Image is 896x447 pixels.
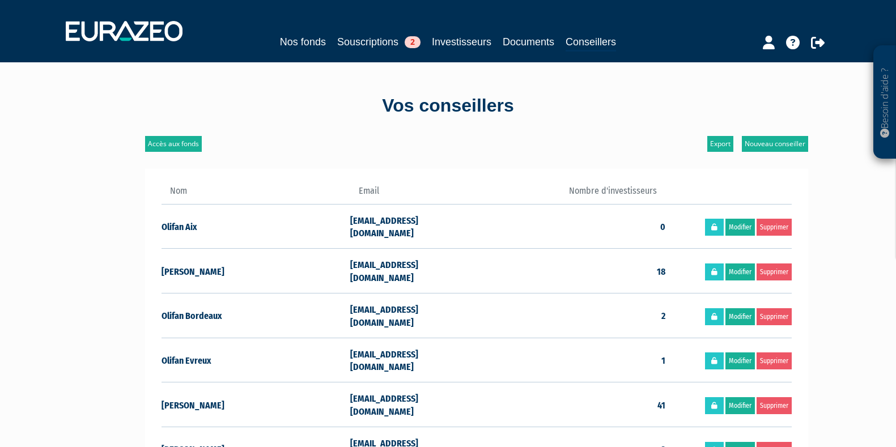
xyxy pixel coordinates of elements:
a: Accès aux fonds [145,136,202,152]
td: [EMAIL_ADDRESS][DOMAIN_NAME] [350,249,476,293]
a: Investisseurs [432,34,491,50]
td: 18 [476,249,665,293]
a: Réinitialiser le mot de passe [705,397,724,414]
a: Modifier [725,352,755,369]
td: [EMAIL_ADDRESS][DOMAIN_NAME] [350,382,476,427]
th: Email [350,185,476,204]
td: [PERSON_NAME] [162,382,351,427]
td: [EMAIL_ADDRESS][DOMAIN_NAME] [350,293,476,338]
img: 1732889491-logotype_eurazeo_blanc_rvb.png [66,21,182,41]
th: Nombre d'investisseurs [476,185,665,204]
a: Modifier [725,397,755,414]
td: Olifan Evreux [162,338,351,382]
a: Modifier [725,219,755,236]
td: Olifan Bordeaux [162,293,351,338]
a: Supprimer [757,352,792,369]
td: 2 [476,293,665,338]
td: Olifan Aix [162,204,351,249]
a: Modifier [725,263,755,280]
a: Nouveau conseiller [742,136,808,152]
a: Nos fonds [280,34,326,50]
a: Réinitialiser le mot de passe [705,352,724,369]
td: [EMAIL_ADDRESS][DOMAIN_NAME] [350,338,476,382]
a: Réinitialiser le mot de passe [705,219,724,236]
a: Conseillers [566,34,616,52]
a: Réinitialiser le mot de passe [705,263,724,280]
a: Supprimer [757,308,792,325]
div: Vos conseillers [125,93,771,119]
td: [EMAIL_ADDRESS][DOMAIN_NAME] [350,204,476,249]
td: 0 [476,204,665,249]
a: Supprimer [757,263,792,280]
a: Supprimer [757,219,792,236]
td: 41 [476,382,665,427]
a: Export [707,136,733,152]
span: 2 [405,36,421,48]
a: Supprimer [757,397,792,414]
a: Réinitialiser le mot de passe [705,308,724,325]
a: Documents [503,34,554,50]
td: [PERSON_NAME] [162,249,351,293]
p: Besoin d'aide ? [878,52,891,154]
a: Souscriptions2 [337,34,421,50]
a: Modifier [725,308,755,325]
td: 1 [476,338,665,382]
th: Nom [162,185,351,204]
